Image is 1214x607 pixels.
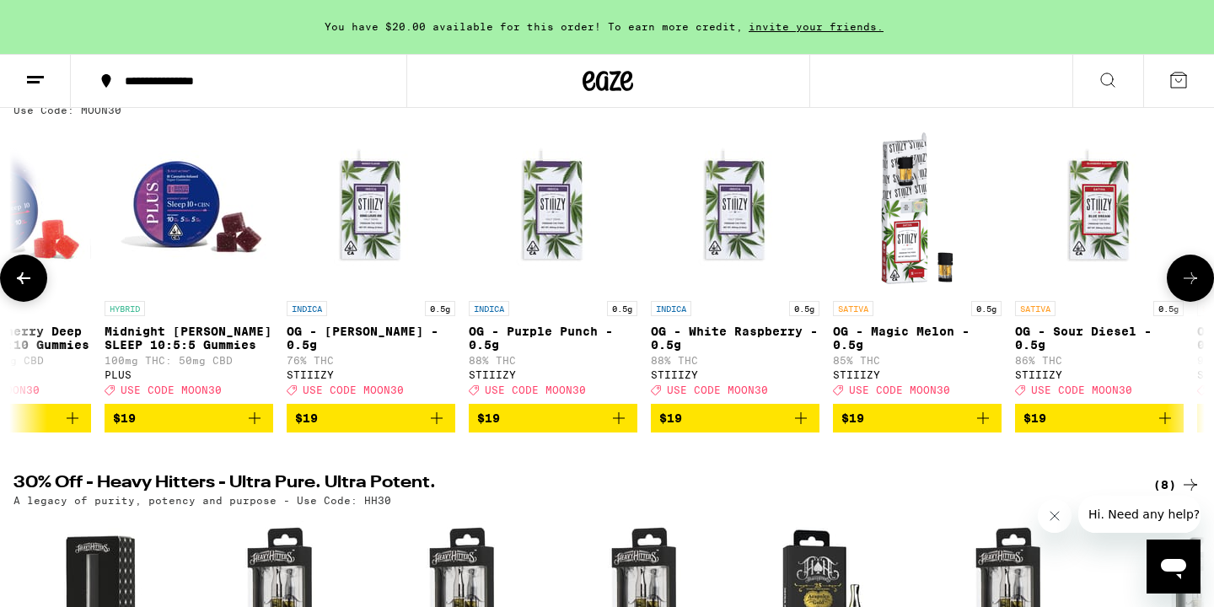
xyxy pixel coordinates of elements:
[651,369,819,380] div: STIIIZY
[113,411,136,425] span: $19
[1015,301,1056,316] p: SATIVA
[1015,355,1184,366] p: 86% THC
[287,325,455,352] p: OG - [PERSON_NAME] - 0.5g
[477,411,500,425] span: $19
[1147,540,1201,594] iframe: Button to launch messaging window
[1031,384,1132,395] span: USE CODE MOON30
[659,411,682,425] span: $19
[287,369,455,380] div: STIIIZY
[833,404,1002,432] button: Add to bag
[651,325,819,352] p: OG - White Raspberry - 0.5g
[105,355,273,366] p: 100mg THC: 50mg CBD
[105,301,145,316] p: HYBRID
[971,301,1002,316] p: 0.5g
[469,355,637,366] p: 88% THC
[287,404,455,432] button: Add to bag
[469,301,509,316] p: INDICA
[485,384,586,395] span: USE CODE MOON30
[105,404,273,432] button: Add to bag
[469,325,637,352] p: OG - Purple Punch - 0.5g
[1015,325,1184,352] p: OG - Sour Diesel - 0.5g
[651,355,819,366] p: 88% THC
[1015,124,1184,293] img: STIIIZY - OG - Sour Diesel - 0.5g
[667,384,768,395] span: USE CODE MOON30
[105,124,273,293] img: PLUS - Midnight Berry SLEEP 10:5:5 Gummies
[1023,411,1046,425] span: $19
[13,105,121,115] p: Use Code: MOON30
[105,325,273,352] p: Midnight [PERSON_NAME] SLEEP 10:5:5 Gummies
[1078,496,1201,533] iframe: Message from company
[287,124,455,404] a: Open page for OG - King Louis XIII - 0.5g from STIIIZY
[833,124,1002,404] a: Open page for OG - Magic Melon - 0.5g from STIIIZY
[469,124,637,404] a: Open page for OG - Purple Punch - 0.5g from STIIIZY
[607,301,637,316] p: 0.5g
[651,124,819,404] a: Open page for OG - White Raspberry - 0.5g from STIIIZY
[651,124,819,293] img: STIIIZY - OG - White Raspberry - 0.5g
[833,325,1002,352] p: OG - Magic Melon - 0.5g
[469,124,637,293] img: STIIIZY - OG - Purple Punch - 0.5g
[13,495,391,506] p: A legacy of purity, potency and purpose - Use Code: HH30
[833,301,873,316] p: SATIVA
[287,355,455,366] p: 76% THC
[303,384,404,395] span: USE CODE MOON30
[469,369,637,380] div: STIIIZY
[105,369,273,380] div: PLUS
[789,301,819,316] p: 0.5g
[287,124,455,293] img: STIIIZY - OG - King Louis XIII - 0.5g
[1015,404,1184,432] button: Add to bag
[1153,475,1201,495] a: (8)
[287,301,327,316] p: INDICA
[1153,301,1184,316] p: 0.5g
[469,404,637,432] button: Add to bag
[121,384,222,395] span: USE CODE MOON30
[13,475,1118,495] h2: 30% Off - Heavy Hitters - Ultra Pure. Ultra Potent.
[1015,124,1184,404] a: Open page for OG - Sour Diesel - 0.5g from STIIIZY
[849,384,950,395] span: USE CODE MOON30
[1038,499,1072,533] iframe: Close message
[1015,369,1184,380] div: STIIIZY
[743,21,889,32] span: invite your friends.
[841,411,864,425] span: $19
[833,369,1002,380] div: STIIIZY
[425,301,455,316] p: 0.5g
[833,124,1002,293] img: STIIIZY - OG - Magic Melon - 0.5g
[105,124,273,404] a: Open page for Midnight Berry SLEEP 10:5:5 Gummies from PLUS
[833,355,1002,366] p: 85% THC
[295,411,318,425] span: $19
[325,21,743,32] span: You have $20.00 available for this order! To earn more credit,
[651,404,819,432] button: Add to bag
[651,301,691,316] p: INDICA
